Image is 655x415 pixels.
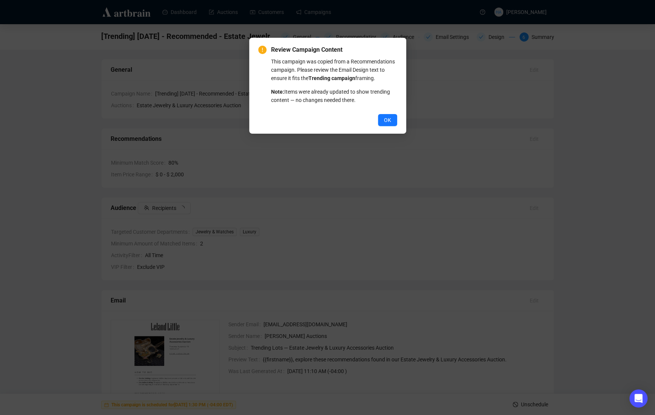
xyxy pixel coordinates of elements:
[258,46,267,54] span: exclamation-circle
[271,88,397,104] p: Items were already updated to show trending content — no changes needed there.
[378,114,397,126] button: OK
[271,89,284,95] strong: Note:
[308,75,355,81] strong: Trending campaign
[384,116,391,124] span: OK
[629,389,647,407] div: Open Intercom Messenger
[271,45,397,54] span: Review Campaign Content
[271,57,397,82] p: This campaign was copied from a Recommendations campaign. Please review the Email Design text to ...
